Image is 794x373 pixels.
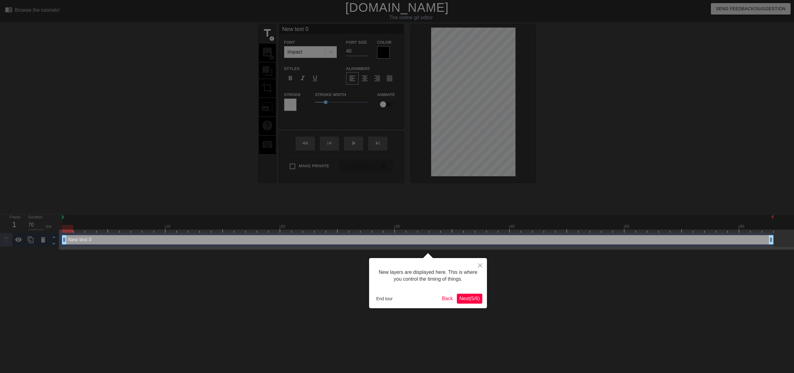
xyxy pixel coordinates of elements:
button: Back [439,294,456,304]
button: End tour [374,294,395,303]
button: Close [473,258,487,272]
span: Next ( 5 / 6 ) [459,296,480,301]
button: Next [457,294,482,304]
div: New layers are displayed here. This is where you control the timing of things. [374,263,482,289]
